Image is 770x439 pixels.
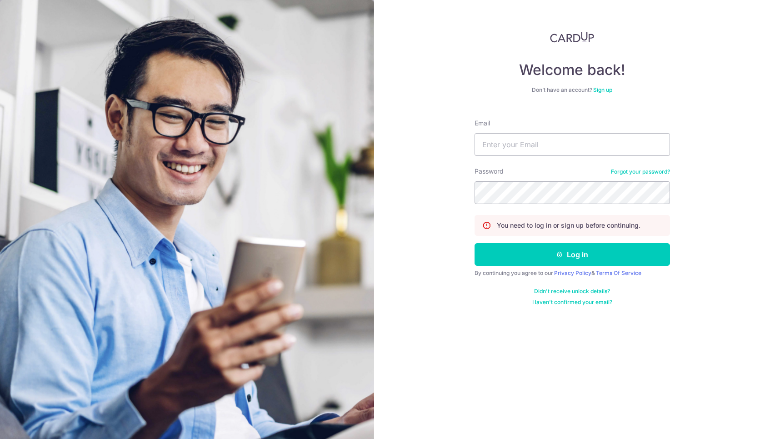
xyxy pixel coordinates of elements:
[475,269,670,277] div: By continuing you agree to our &
[497,221,640,230] p: You need to log in or sign up before continuing.
[596,269,641,276] a: Terms Of Service
[475,86,670,94] div: Don’t have an account?
[475,167,504,176] label: Password
[611,168,670,175] a: Forgot your password?
[593,86,612,93] a: Sign up
[475,133,670,156] input: Enter your Email
[475,243,670,266] button: Log in
[554,269,591,276] a: Privacy Policy
[532,299,612,306] a: Haven't confirmed your email?
[534,288,610,295] a: Didn't receive unlock details?
[475,61,670,79] h4: Welcome back!
[475,119,490,128] label: Email
[550,32,595,43] img: CardUp Logo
